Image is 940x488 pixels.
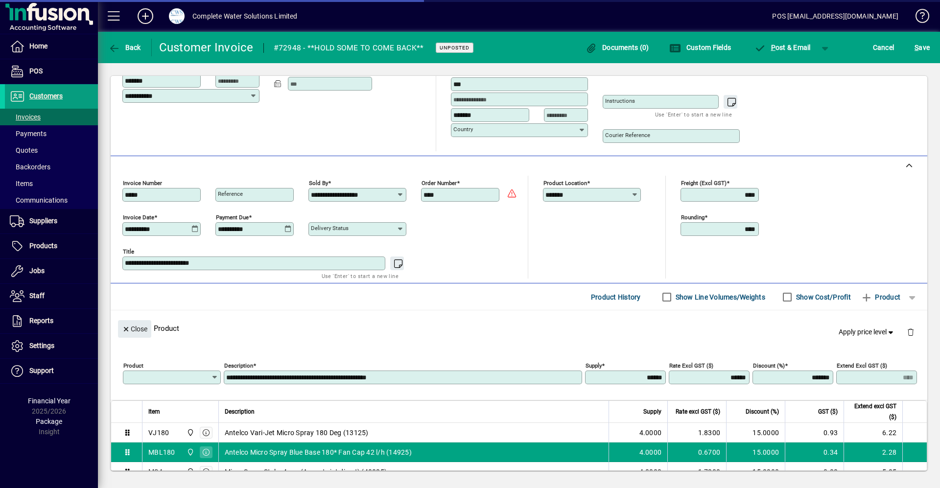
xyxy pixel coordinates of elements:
span: Cancel [873,40,894,55]
mat-label: Sold by [309,180,328,186]
span: Documents (0) [586,44,649,51]
td: 15.0000 [726,462,785,482]
span: Settings [29,342,54,349]
a: Backorders [5,159,98,175]
span: Customers [29,92,63,100]
span: Reports [29,317,53,325]
button: Back [106,39,143,56]
a: Support [5,359,98,383]
mat-label: Invoice number [123,180,162,186]
mat-label: Order number [422,180,457,186]
mat-label: Country [453,126,473,133]
span: ost & Email [754,44,811,51]
a: Knowledge Base [908,2,928,34]
mat-label: Description [224,362,253,369]
td: 15.0000 [726,423,785,442]
button: Cancel [870,39,897,56]
app-page-header-button: Close [116,324,154,333]
mat-label: Delivery status [311,225,349,232]
span: Supply [643,406,661,417]
span: Micro Spray Stake 4mm (Accepts jet direct) (40825) [225,467,387,477]
span: Financial Year [28,397,70,405]
div: Product [111,310,927,346]
span: Description [225,406,255,417]
span: Payments [10,130,47,138]
span: Antelco Micro Spray Blue Base 180* Fan Cap 42 l/h (14925) [225,447,412,457]
div: Customer Invoice [159,40,254,55]
span: S [915,44,918,51]
mat-label: Rate excl GST ($) [669,362,713,369]
span: Staff [29,292,45,300]
a: POS [5,59,98,84]
span: Package [36,418,62,425]
span: Product [861,289,900,305]
button: Save [912,39,932,56]
span: Backorders [10,163,50,171]
span: Discount (%) [746,406,779,417]
div: 0.6700 [674,447,720,457]
a: Jobs [5,259,98,283]
td: 0.88 [785,462,844,482]
mat-label: Freight (excl GST) [681,180,727,186]
app-page-header-button: Delete [899,327,922,336]
span: ave [915,40,930,55]
div: 1.8300 [674,428,720,438]
mat-label: Extend excl GST ($) [837,362,887,369]
div: POS [EMAIL_ADDRESS][DOMAIN_NAME] [772,8,898,24]
span: Support [29,367,54,374]
span: Motueka [184,427,195,438]
span: GST ($) [818,406,838,417]
span: Custom Fields [669,44,731,51]
button: Profile [161,7,192,25]
mat-label: Rounding [681,214,705,221]
div: MS4 [148,467,163,477]
span: Communications [10,196,68,204]
a: Quotes [5,142,98,159]
span: Quotes [10,146,38,154]
a: Items [5,175,98,192]
button: Delete [899,320,922,344]
span: Close [122,321,147,337]
span: 4.0000 [639,447,662,457]
div: 1.7200 [674,467,720,477]
span: Suppliers [29,217,57,225]
span: 4.0000 [639,467,662,477]
td: 5.85 [844,462,902,482]
label: Show Cost/Profit [794,292,851,302]
td: 2.28 [844,442,902,462]
a: Communications [5,192,98,209]
span: Items [10,180,33,187]
td: 6.22 [844,423,902,442]
mat-label: Product [123,362,143,369]
span: Products [29,242,57,250]
mat-label: Instructions [605,97,635,104]
mat-label: Payment due [216,214,249,221]
span: Motueka [184,466,195,477]
div: MBL180 [148,447,175,457]
span: 4.0000 [639,428,662,438]
a: Invoices [5,109,98,125]
a: Payments [5,125,98,142]
span: Jobs [29,267,45,275]
label: Show Line Volumes/Weights [674,292,765,302]
span: Extend excl GST ($) [850,401,896,422]
a: Suppliers [5,209,98,233]
button: Custom Fields [667,39,733,56]
span: Apply price level [839,327,895,337]
mat-label: Discount (%) [753,362,785,369]
span: Home [29,42,47,50]
td: 0.34 [785,442,844,462]
div: Complete Water Solutions Limited [192,8,298,24]
span: Unposted [440,45,470,51]
app-page-header-button: Back [98,39,152,56]
span: Motueka [184,447,195,458]
span: P [771,44,775,51]
div: #72948 - **HOLD SOME TO COME BACK** [274,40,424,56]
a: Settings [5,334,98,358]
span: Item [148,406,160,417]
span: Rate excl GST ($) [676,406,720,417]
div: VJ180 [148,428,169,438]
mat-label: Reference [218,190,243,197]
mat-label: Product location [543,180,587,186]
td: 15.0000 [726,442,785,462]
